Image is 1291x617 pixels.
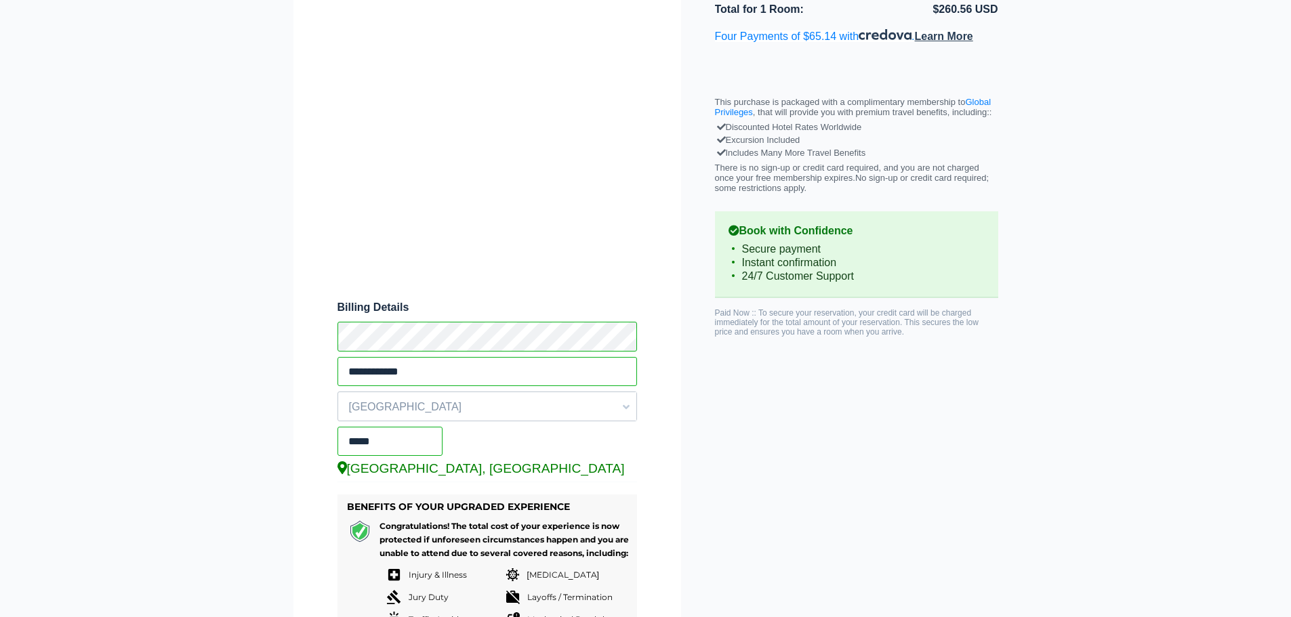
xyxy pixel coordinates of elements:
[715,30,973,42] a: Four Payments of $65.14 with.Learn More
[718,133,995,146] div: Excursion Included
[729,242,985,256] li: Secure payment
[715,97,991,117] a: Global Privileges
[715,1,857,18] li: Total for 1 Room:
[915,30,973,42] span: Learn More
[337,461,637,476] div: [GEOGRAPHIC_DATA], [GEOGRAPHIC_DATA]
[857,1,998,18] li: $260.56 USD
[718,121,995,133] div: Discounted Hotel Rates Worldwide
[715,30,973,42] span: Four Payments of $65.14 with .
[338,396,636,419] span: [GEOGRAPHIC_DATA]
[718,146,995,159] div: Includes Many More Travel Benefits
[729,256,985,270] li: Instant confirmation
[729,270,985,283] li: 24/7 Customer Support
[715,97,998,117] p: This purchase is packaged with a complimentary membership to , that will provide you with premium...
[715,173,989,193] span: No sign-up or credit card required; some restrictions apply.
[715,55,998,68] iframe: PayPal Message 1
[715,163,998,193] p: There is no sign-up or credit card required, and you are not charged once your free membership ex...
[715,308,979,337] span: Paid Now :: To secure your reservation, your credit card will be charged immediately for the tota...
[729,225,985,237] b: Book with Confidence
[337,301,637,314] span: Billing Details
